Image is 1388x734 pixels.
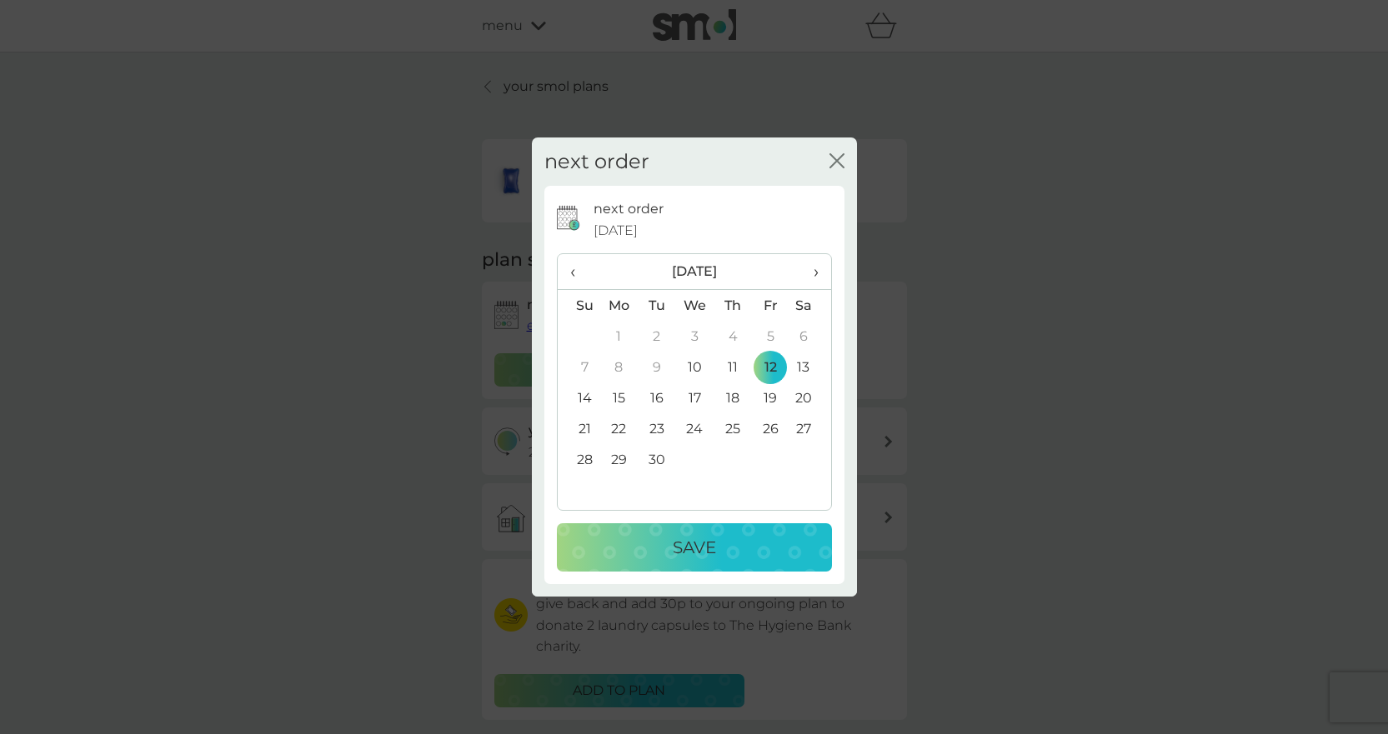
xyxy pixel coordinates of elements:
td: 10 [675,352,714,382]
td: 16 [638,382,675,413]
td: 19 [752,382,789,413]
th: Su [558,290,600,322]
td: 9 [638,352,675,382]
th: Mo [600,290,639,322]
td: 24 [675,413,714,444]
td: 29 [600,444,639,475]
p: Save [673,534,716,561]
p: next order [594,198,664,220]
td: 12 [752,352,789,382]
td: 22 [600,413,639,444]
th: Fr [752,290,789,322]
td: 6 [789,321,830,352]
th: [DATE] [600,254,789,290]
span: ‹ [570,254,588,289]
th: Tu [638,290,675,322]
td: 26 [752,413,789,444]
th: We [675,290,714,322]
td: 23 [638,413,675,444]
td: 20 [789,382,830,413]
td: 13 [789,352,830,382]
td: 4 [714,321,751,352]
th: Sa [789,290,830,322]
span: [DATE] [594,220,638,242]
td: 11 [714,352,751,382]
td: 28 [558,444,600,475]
td: 1 [600,321,639,352]
h2: next order [544,150,649,174]
td: 5 [752,321,789,352]
td: 27 [789,413,830,444]
td: 30 [638,444,675,475]
td: 18 [714,382,751,413]
th: Th [714,290,751,322]
td: 8 [600,352,639,382]
td: 14 [558,382,600,413]
td: 17 [675,382,714,413]
td: 7 [558,352,600,382]
span: › [801,254,818,289]
button: Save [557,523,832,572]
td: 2 [638,321,675,352]
td: 15 [600,382,639,413]
td: 25 [714,413,751,444]
td: 21 [558,413,600,444]
td: 3 [675,321,714,352]
button: close [829,153,844,171]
